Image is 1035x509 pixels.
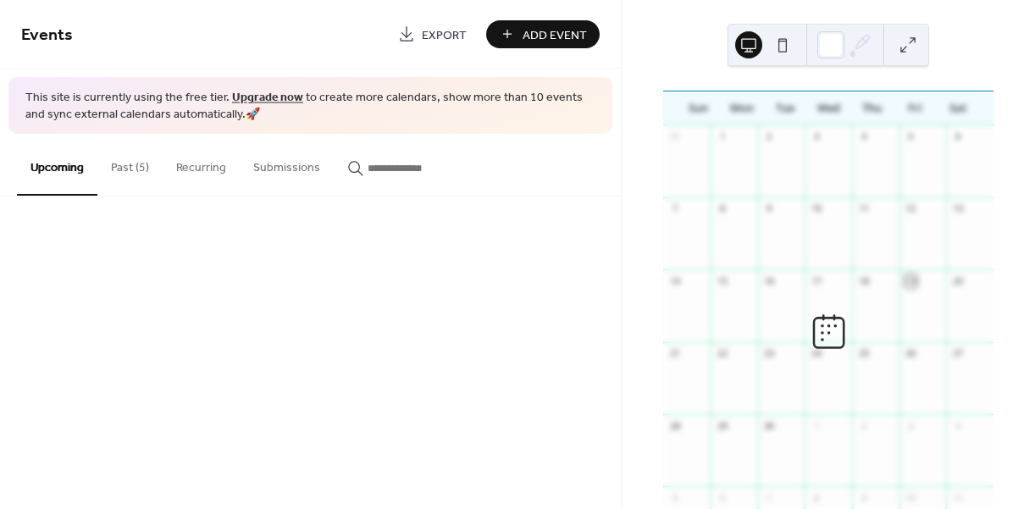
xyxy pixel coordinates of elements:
div: 18 [857,274,870,287]
div: 17 [810,274,822,287]
div: 15 [716,274,728,287]
div: 4 [951,419,964,432]
span: Export [422,26,467,44]
a: Upgrade now [232,86,303,109]
div: 29 [716,419,728,432]
button: Submissions [240,134,334,194]
div: Sun [677,91,720,125]
div: 1 [716,130,728,143]
div: 16 [763,274,776,287]
div: 22 [716,347,728,360]
button: Recurring [163,134,240,194]
div: 9 [857,491,870,504]
div: 26 [905,347,917,360]
div: 5 [905,130,917,143]
div: 8 [810,491,822,504]
div: Fri [894,91,937,125]
div: Thu [850,91,894,125]
div: 6 [951,130,964,143]
div: 6 [716,491,728,504]
div: 10 [905,491,917,504]
button: Add Event [486,20,600,48]
div: 30 [763,419,776,432]
div: 25 [857,347,870,360]
div: 24 [810,347,822,360]
div: 11 [951,491,964,504]
button: Upcoming [17,134,97,196]
div: 3 [810,130,822,143]
div: 27 [951,347,964,360]
div: 21 [668,347,681,360]
div: 31 [668,130,681,143]
div: 13 [951,202,964,215]
div: 1 [810,419,822,432]
div: 7 [668,202,681,215]
div: Tue [763,91,806,125]
button: Past (5) [97,134,163,194]
span: Add Event [523,26,587,44]
div: 3 [905,419,917,432]
div: 20 [951,274,964,287]
div: 2 [857,419,870,432]
div: 23 [763,347,776,360]
div: 12 [905,202,917,215]
div: 5 [668,491,681,504]
div: 11 [857,202,870,215]
div: 19 [905,274,917,287]
div: 14 [668,274,681,287]
div: 28 [668,419,681,432]
div: Mon [720,91,763,125]
div: 2 [763,130,776,143]
a: Export [385,20,479,48]
div: 8 [716,202,728,215]
div: 4 [857,130,870,143]
div: Wed [807,91,850,125]
span: This site is currently using the free tier. to create more calendars, show more than 10 events an... [25,90,595,123]
div: 9 [763,202,776,215]
div: 10 [810,202,822,215]
div: 7 [763,491,776,504]
div: Sat [937,91,980,125]
span: Events [21,19,73,52]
